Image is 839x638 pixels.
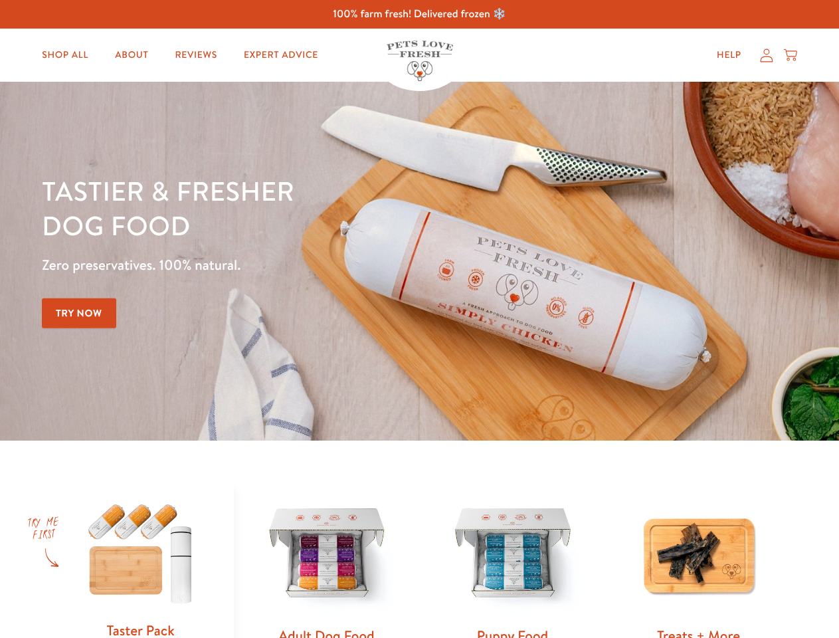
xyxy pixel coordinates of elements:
a: Expert Advice [233,42,329,68]
a: About [104,42,159,68]
p: Zero preservatives. 100% natural. [42,253,545,277]
img: Pets Love Fresh [387,41,453,81]
a: Reviews [164,42,227,68]
a: Help [706,42,752,68]
a: Shop All [31,42,99,68]
h1: Tastier & fresher dog food [42,173,545,243]
a: Try Now [42,298,116,328]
